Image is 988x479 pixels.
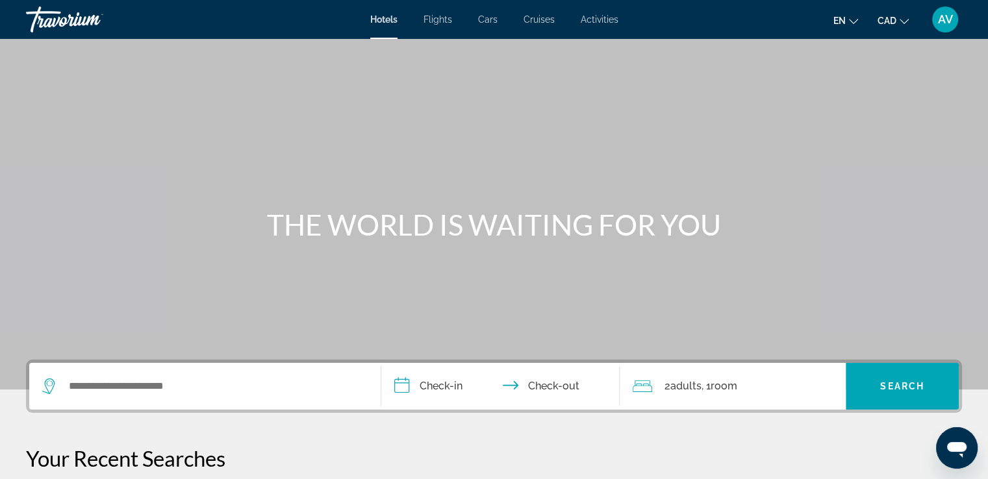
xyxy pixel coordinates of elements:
span: CAD [878,16,896,26]
button: Search [846,363,959,410]
a: Travorium [26,3,156,36]
button: Change language [833,11,858,30]
span: Room [710,380,737,392]
div: Search widget [29,363,959,410]
p: Your Recent Searches [26,445,962,471]
button: Check in and out dates [381,363,620,410]
h1: THE WORLD IS WAITING FOR YOU [251,208,738,241]
span: 2 [664,377,701,395]
a: Cars [478,14,498,25]
span: en [833,16,846,26]
span: AV [938,13,953,26]
span: , 1 [701,377,737,395]
span: Search [880,381,924,391]
iframe: Button to launch messaging window [936,427,978,469]
a: Activities [581,14,618,25]
button: User Menu [928,6,962,33]
a: Cruises [524,14,555,25]
a: Flights [424,14,452,25]
button: Change currency [878,11,909,30]
span: Adults [670,380,701,392]
a: Hotels [370,14,398,25]
button: Travelers: 2 adults, 0 children [620,363,846,410]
